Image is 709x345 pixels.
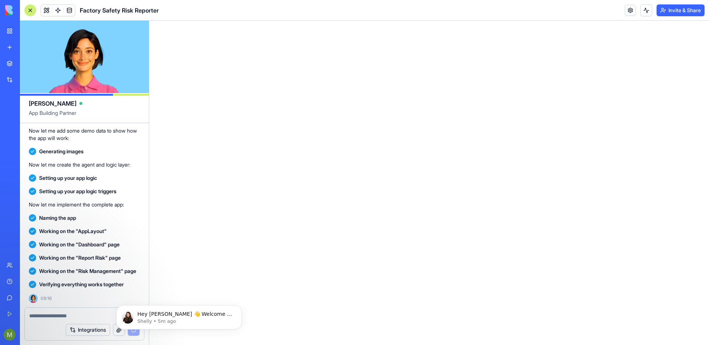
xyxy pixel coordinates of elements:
[66,324,110,336] button: Integrations
[29,294,38,303] img: Ella_00000_wcx2te.png
[39,174,97,182] span: Setting up your app logic
[39,188,116,195] span: Setting up your app logic triggers
[29,127,140,142] p: Now let me add some demo data to show how the app will work:
[29,161,140,168] p: Now let me create the agent and logic layer:
[4,329,16,341] img: ACg8ocJHbjBm67YaocKIRqEd5Vr8PtL3t1iUQAoVqE2Cf4TF0Y-e-Q=s96-c
[39,148,83,155] span: Generating images
[39,214,76,222] span: Naming the app
[29,109,140,123] span: App Building Partner
[39,254,121,262] span: Working on the "Report Risk" page
[80,6,159,15] span: Factory Safety Risk Reporter
[105,290,253,341] iframe: Intercom notifications message
[39,267,136,275] span: Working on the "Risk Management" page
[5,5,51,16] img: logo
[41,296,52,301] span: 09:16
[39,228,107,235] span: Working on the "AppLayout"
[29,99,76,108] span: [PERSON_NAME]
[39,281,124,288] span: Verifying everything works together
[657,4,705,16] button: Invite & Share
[29,201,140,208] p: Now let me implement the complete app:
[39,241,120,248] span: Working on the "Dashboard" page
